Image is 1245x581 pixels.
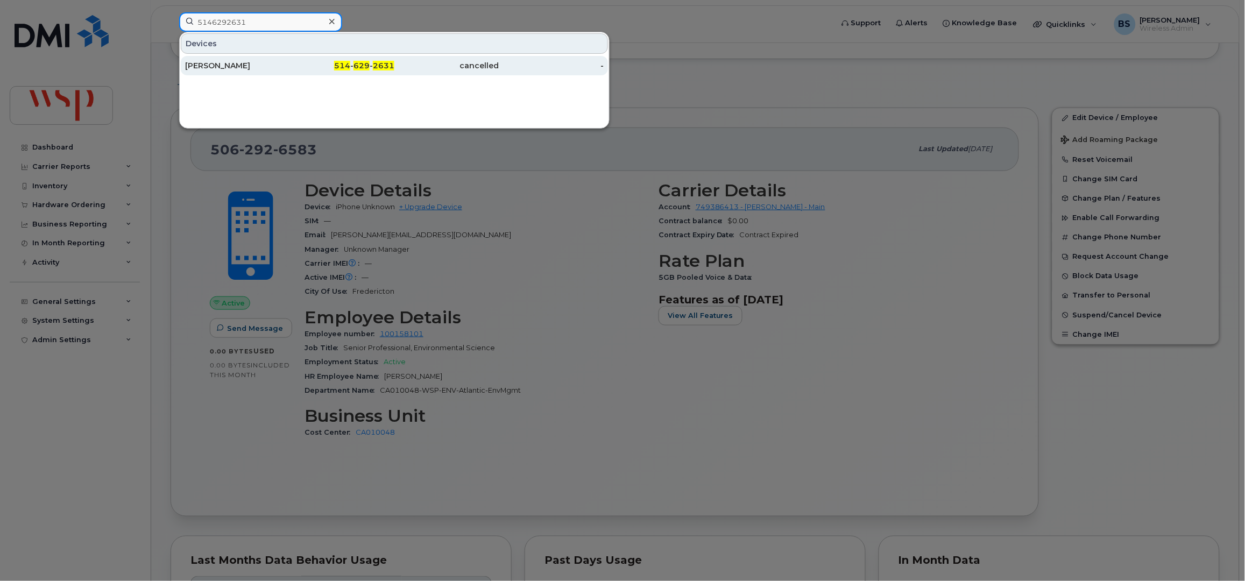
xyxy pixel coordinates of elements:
a: [PERSON_NAME]514-629-2631cancelled- [181,56,608,75]
div: [PERSON_NAME] [185,60,290,71]
div: - [499,60,604,71]
input: Find something... [179,12,342,32]
div: Devices [181,33,608,54]
span: 629 [353,61,370,70]
span: 2631 [373,61,394,70]
span: 514 [334,61,350,70]
div: cancelled [394,60,499,71]
div: - - [290,60,395,71]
